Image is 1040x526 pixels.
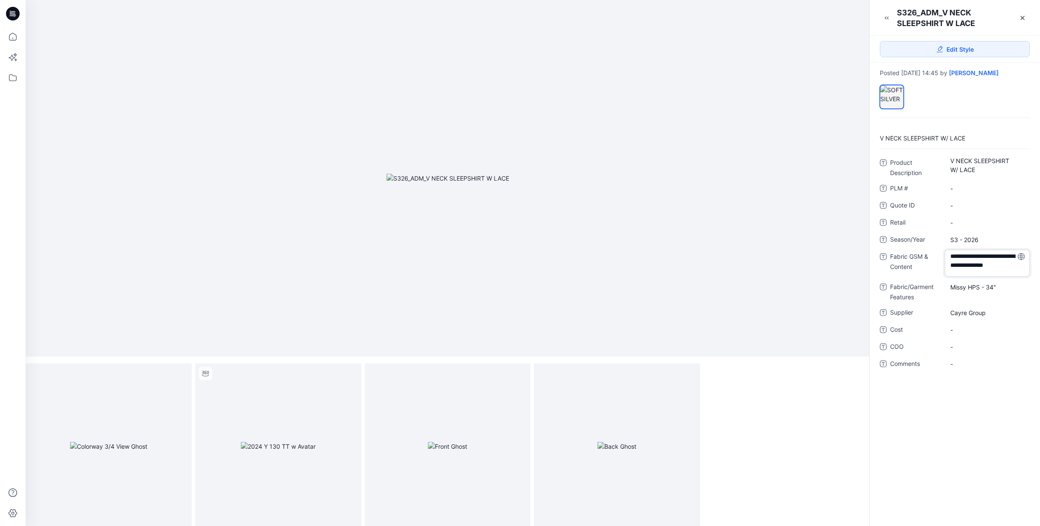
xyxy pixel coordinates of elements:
a: Close Style Presentation [1016,11,1029,25]
span: Cayre Group [950,308,1024,317]
a: [PERSON_NAME] [949,70,999,76]
img: Front Ghost [428,442,467,451]
span: Product Description [890,158,941,178]
span: Supplier [890,307,941,319]
span: - [950,201,1024,210]
img: Back Ghost [598,442,636,451]
span: - [950,342,1024,351]
img: Colorway 3/4 View Ghost [70,442,147,451]
span: PLM # [890,183,941,195]
span: Fabric GSM & Content [890,251,941,277]
img: 2024 Y 130 TT w Avatar [241,442,316,451]
span: Comments [890,359,941,371]
div: SOFT SILVER [880,85,904,109]
span: Quote ID [890,200,941,212]
span: Edit Style [946,45,974,54]
span: - [950,325,1024,334]
span: V NECK SLEEPSHIRT W/ LACE [950,156,1024,174]
span: S3 - 2026 [950,235,1024,244]
span: Missy HPS - 34" [950,283,1024,292]
span: - [950,218,1024,227]
img: S326_ADM_V NECK SLEEPSHIRT W LACE [387,174,509,183]
span: Fabric/Garment Features [890,282,941,302]
span: - [950,359,1024,368]
div: Posted [DATE] 14:45 by [880,70,1030,76]
button: Minimize [880,11,894,25]
span: COO [890,342,941,354]
span: Retail [890,217,941,229]
span: - [950,184,1024,193]
a: Edit Style [880,41,1030,57]
span: Season/Year [890,234,941,246]
div: S326_ADM_V NECK SLEEPSHIRT W LACE [897,7,1014,29]
p: V NECK SLEEPSHIRT W/ LACE [880,135,1030,142]
span: Cost [890,324,941,336]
